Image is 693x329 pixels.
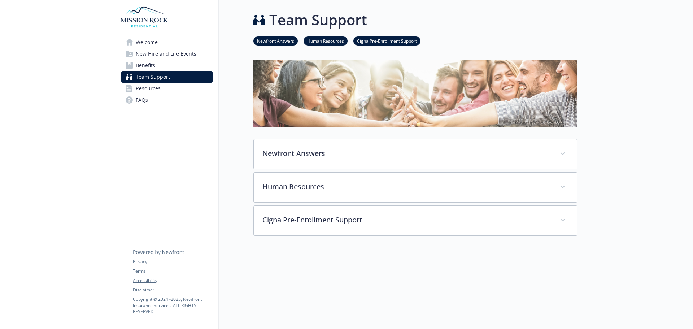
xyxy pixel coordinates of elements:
[121,60,213,71] a: Benefits
[121,94,213,106] a: FAQs
[262,215,551,225] p: Cigna Pre-Enrollment Support
[253,37,298,44] a: Newfront Answers
[121,71,213,83] a: Team Support
[254,173,577,202] div: Human Resources
[136,60,155,71] span: Benefits
[304,37,348,44] a: Human Resources
[136,83,161,94] span: Resources
[254,206,577,235] div: Cigna Pre-Enrollment Support
[121,83,213,94] a: Resources
[133,287,212,293] a: Disclaimer
[133,277,212,284] a: Accessibility
[254,139,577,169] div: Newfront Answers
[269,9,367,31] h1: Team Support
[353,37,420,44] a: Cigna Pre-Enrollment Support
[136,48,196,60] span: New Hire and Life Events
[262,148,551,159] p: Newfront Answers
[253,60,577,127] img: team support page banner
[136,71,170,83] span: Team Support
[121,36,213,48] a: Welcome
[121,48,213,60] a: New Hire and Life Events
[133,268,212,274] a: Terms
[136,94,148,106] span: FAQs
[262,181,551,192] p: Human Resources
[136,36,158,48] span: Welcome
[133,259,212,265] a: Privacy
[133,296,212,315] p: Copyright © 2024 - 2025 , Newfront Insurance Services, ALL RIGHTS RESERVED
